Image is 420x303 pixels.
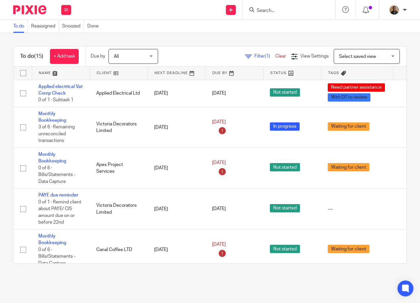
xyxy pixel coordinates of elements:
h1: To do [20,53,43,60]
span: Not started [270,204,300,212]
input: Search [256,8,315,14]
a: Done [87,20,102,33]
a: Applied electrical Vat Comp Check [38,84,83,96]
td: [DATE] [147,80,205,107]
span: 0 of 6 · Bills/Statements - Data Capture [38,247,75,266]
span: 3 of 6 · Remaining unreconciled transactions [38,125,75,143]
span: Select saved view [339,54,376,59]
a: PAYE due reminder [38,193,78,197]
span: Not started [270,163,300,171]
a: Monthly Bookkeeping [38,234,66,245]
span: [DATE] [212,91,226,96]
td: Victoria Decorators Limited [90,107,147,148]
span: Waiting for client [328,122,369,131]
span: [DATE] [212,207,226,211]
img: Pixie [13,5,46,14]
a: To do [13,20,28,33]
span: 0 of 1 · Subtask 1 [38,98,73,102]
span: Filter [254,54,275,59]
span: 0 of 1 · Remind client about PAYE/ CIS amount due on or before 22nd [38,200,81,225]
p: Due by [91,53,105,60]
span: [DATE] [212,120,226,124]
td: Victoria Decorators Limited [90,189,147,230]
span: Not started [270,245,300,253]
span: View Settings [300,54,329,59]
td: [DATE] [147,148,205,189]
span: 0 of 6 · Bills/Statements - Data Capture [38,166,75,184]
span: Tags [328,71,339,75]
td: [DATE] [147,189,205,230]
span: (15) [34,54,43,59]
img: WhatsApp%20Image%202025-04-23%20.jpg [389,5,399,15]
span: With DT to review [328,93,370,102]
span: In progress [270,122,300,131]
a: Clear [275,54,286,59]
td: Applied Electrical Ltd [90,80,147,107]
span: Waiting for client [328,163,369,171]
span: [DATE] [212,160,226,165]
td: Canal Coffee LTD [90,230,147,270]
div: --- [328,206,387,212]
a: Monthly Bookkeeping [38,111,66,123]
a: Snoozed [62,20,84,33]
td: Apex Project Services [90,148,147,189]
span: Waiting for client [328,245,369,253]
a: Reassigned [31,20,59,33]
span: Not started [270,88,300,97]
span: All [114,54,119,59]
td: [DATE] [147,107,205,148]
a: Monthly Bookkeeping [38,152,66,163]
span: (1) [265,54,270,59]
a: + Add task [50,49,79,64]
span: [DATE] [212,242,226,247]
td: [DATE] [147,230,205,270]
span: Need partner assistance [328,83,385,92]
